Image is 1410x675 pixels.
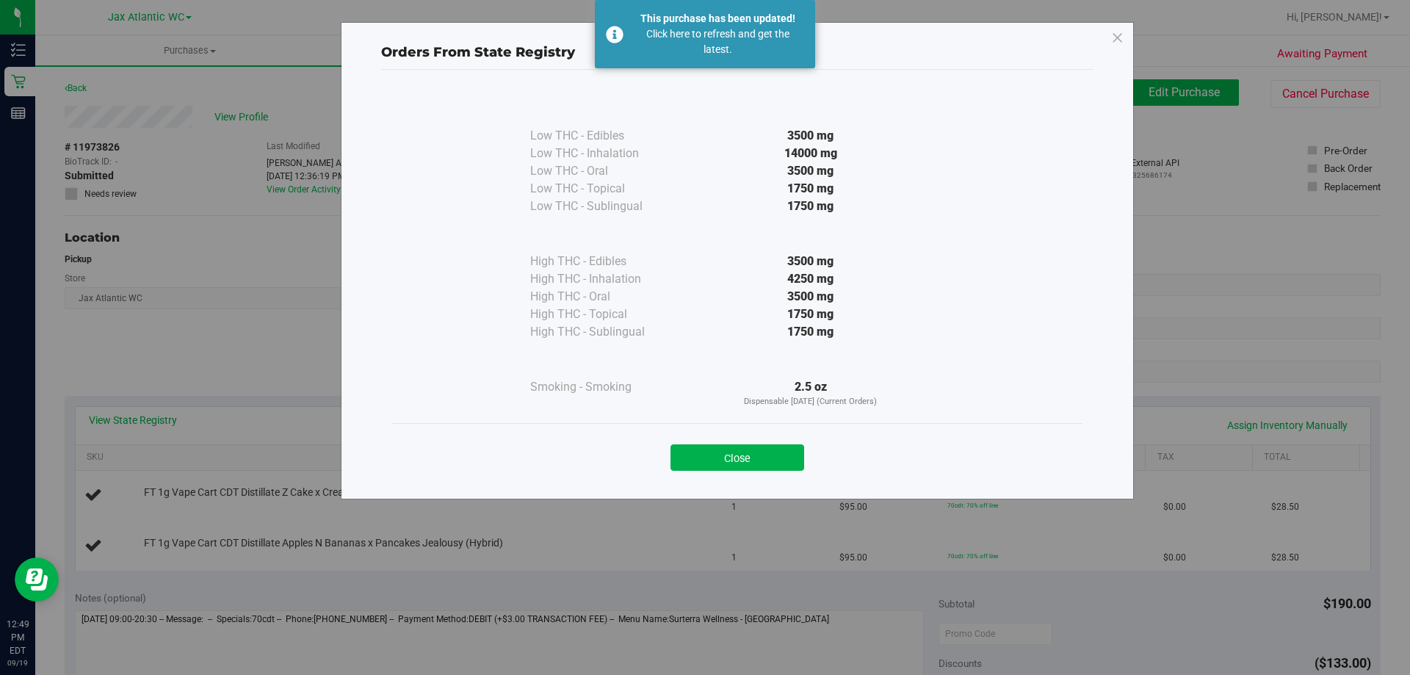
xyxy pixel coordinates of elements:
[530,198,677,215] div: Low THC - Sublingual
[381,44,575,60] span: Orders From State Registry
[530,180,677,198] div: Low THC - Topical
[530,253,677,270] div: High THC - Edibles
[530,288,677,306] div: High THC - Oral
[677,198,944,215] div: 1750 mg
[677,288,944,306] div: 3500 mg
[15,557,59,602] iframe: Resource center
[670,444,804,471] button: Close
[677,127,944,145] div: 3500 mg
[677,396,944,408] p: Dispensable [DATE] (Current Orders)
[677,145,944,162] div: 14000 mg
[677,162,944,180] div: 3500 mg
[677,180,944,198] div: 1750 mg
[530,127,677,145] div: Low THC - Edibles
[677,323,944,341] div: 1750 mg
[530,145,677,162] div: Low THC - Inhalation
[632,11,804,26] div: This purchase has been updated!
[530,162,677,180] div: Low THC - Oral
[632,26,804,57] div: Click here to refresh and get the latest.
[677,378,944,408] div: 2.5 oz
[677,270,944,288] div: 4250 mg
[677,306,944,323] div: 1750 mg
[677,253,944,270] div: 3500 mg
[530,378,677,396] div: Smoking - Smoking
[530,323,677,341] div: High THC - Sublingual
[530,306,677,323] div: High THC - Topical
[530,270,677,288] div: High THC - Inhalation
